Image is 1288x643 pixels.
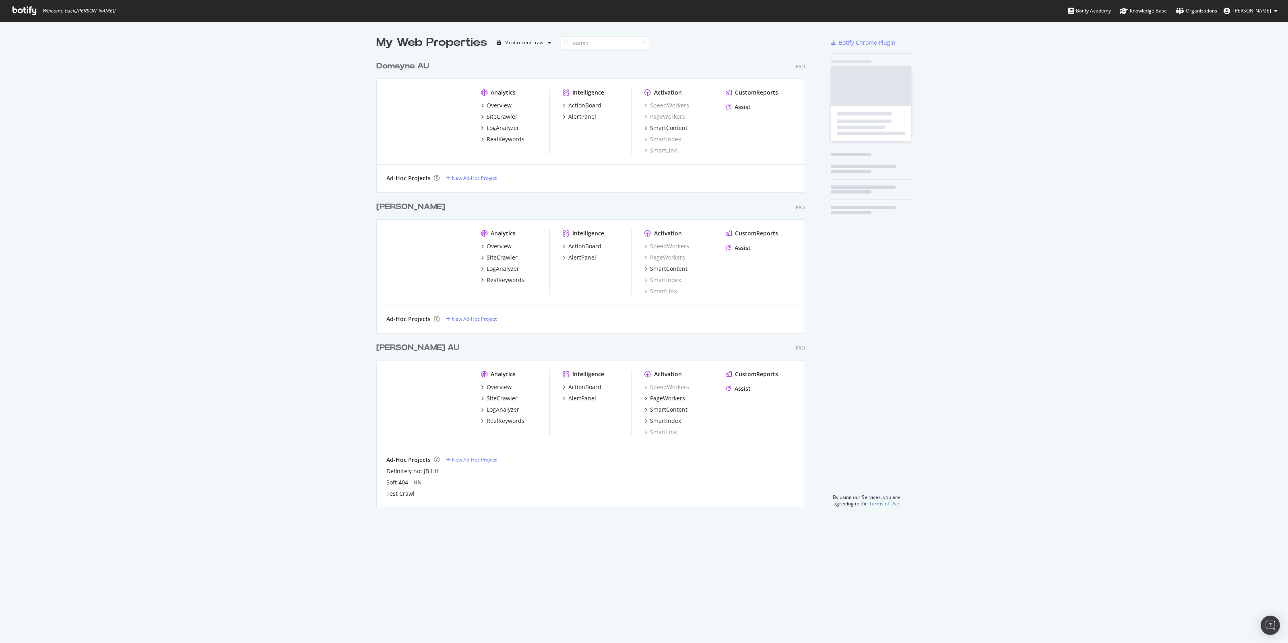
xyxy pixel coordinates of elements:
[796,204,805,211] div: Pro
[726,370,778,378] a: CustomReports
[487,253,518,262] div: SiteCrawler
[481,242,512,250] a: Overview
[654,370,682,378] div: Activation
[561,36,649,50] input: Search
[42,8,115,14] span: Welcome back, [PERSON_NAME] !
[644,383,689,391] a: SpeedWorkers
[386,229,468,295] img: www.joycemayne.com.au
[831,39,896,47] a: Botify Chrome Plugin
[446,315,497,322] a: New Ad-Hoc Project
[481,406,519,414] a: LogAnalyzer
[386,478,422,486] a: Soft 404 - HN
[644,265,687,273] a: SmartContent
[568,253,596,262] div: AlertPanel
[386,456,431,464] div: Ad-Hoc Projects
[644,113,685,121] a: PageWorkers
[735,103,751,111] div: Assist
[650,265,687,273] div: SmartContent
[563,253,596,262] a: AlertPanel
[493,36,554,49] button: Most recent crawl
[572,89,604,97] div: Intelligence
[644,146,677,155] a: SmartLink
[481,253,518,262] a: SiteCrawler
[563,242,601,250] a: ActionBoard
[563,113,596,121] a: AlertPanel
[644,253,685,262] div: PageWorkers
[386,467,440,475] a: Definitely not JB Hifi
[487,135,524,143] div: RealKeywords
[481,394,518,402] a: SiteCrawler
[644,101,689,109] div: SpeedWorkers
[735,370,778,378] div: CustomReports
[446,175,497,181] a: New Ad-Hoc Project
[726,229,778,237] a: CustomReports
[572,370,604,378] div: Intelligence
[487,276,524,284] div: RealKeywords
[1068,7,1111,15] div: Botify Academy
[386,370,468,435] img: harveynorman.com.au
[726,385,751,393] a: Assist
[481,124,519,132] a: LogAnalyzer
[452,175,497,181] div: New Ad-Hoc Project
[446,456,497,463] a: New Ad-Hoc Project
[644,124,687,132] a: SmartContent
[563,394,596,402] a: AlertPanel
[568,113,596,121] div: AlertPanel
[386,315,431,323] div: Ad-Hoc Projects
[568,383,601,391] div: ActionBoard
[1233,7,1271,14] span: Matt Smiles
[1120,7,1167,15] div: Knowledge Base
[487,383,512,391] div: Overview
[572,229,604,237] div: Intelligence
[481,383,512,391] a: Overview
[644,406,687,414] a: SmartContent
[452,456,497,463] div: New Ad-Hoc Project
[386,174,431,182] div: Ad-Hoc Projects
[1261,616,1280,635] div: Open Intercom Messenger
[1217,4,1284,17] button: [PERSON_NAME]
[487,113,518,121] div: SiteCrawler
[821,490,912,507] div: By using our Services, you are agreeing to the
[650,124,687,132] div: SmartContent
[568,101,601,109] div: ActionBoard
[376,201,445,213] div: [PERSON_NAME]
[376,60,433,72] a: Domayne AU
[491,229,516,237] div: Analytics
[644,417,681,425] a: SmartIndex
[386,89,468,154] img: www.domayne.com.au
[869,500,899,507] a: Terms of Use
[654,229,682,237] div: Activation
[726,103,751,111] a: Assist
[376,342,463,354] a: [PERSON_NAME] AU
[726,89,778,97] a: CustomReports
[650,417,681,425] div: SmartIndex
[481,135,524,143] a: RealKeywords
[452,315,497,322] div: New Ad-Hoc Project
[481,417,524,425] a: RealKeywords
[735,89,778,97] div: CustomReports
[654,89,682,97] div: Activation
[481,265,519,273] a: LogAnalyzer
[481,276,524,284] a: RealKeywords
[376,342,460,354] div: [PERSON_NAME] AU
[376,201,448,213] a: [PERSON_NAME]
[386,490,415,498] a: Test Crawl
[481,113,518,121] a: SiteCrawler
[726,244,751,252] a: Assist
[376,35,487,51] div: My Web Properties
[376,60,429,72] div: Domayne AU
[487,417,524,425] div: RealKeywords
[644,287,677,295] a: SmartLink
[839,39,896,47] div: Botify Chrome Plugin
[644,276,681,284] a: SmartIndex
[644,135,681,143] a: SmartIndex
[563,101,601,109] a: ActionBoard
